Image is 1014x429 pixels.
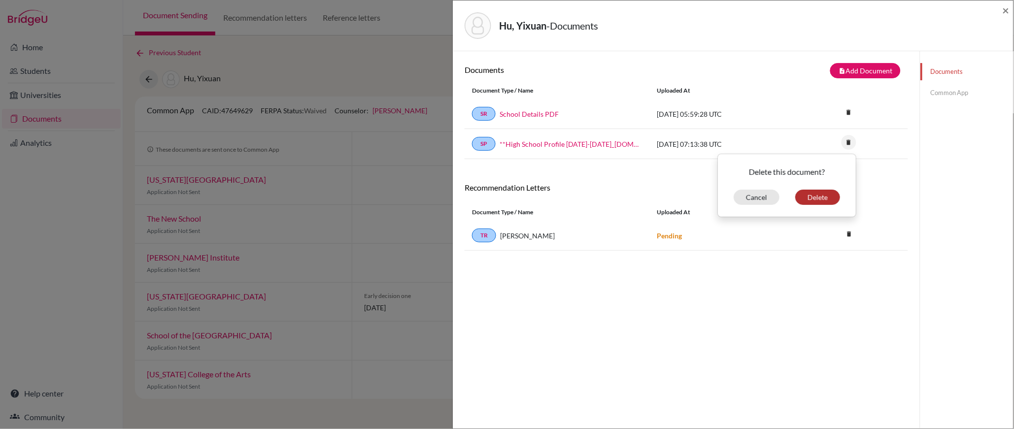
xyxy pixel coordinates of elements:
span: × [1003,3,1010,17]
a: TR [472,229,496,242]
div: [DATE] 05:59:28 UTC [649,109,797,119]
span: - Documents [546,20,599,32]
button: note_addAdd Document [830,63,901,78]
a: **High School Profile [DATE]-[DATE]_[DOMAIN_NAME]_wide [500,139,642,149]
p: Delete this document? [726,166,848,178]
div: [DATE] 07:13:38 UTC [649,139,797,149]
div: Document Type / Name [465,86,649,95]
button: Cancel [734,190,779,205]
a: delete [842,136,856,150]
a: Documents [920,63,1014,80]
a: SP [472,137,496,151]
i: delete [842,105,856,120]
div: Uploaded at [649,86,797,95]
button: Delete [795,190,840,205]
a: Common App [920,84,1014,101]
a: delete [842,228,856,241]
h6: Documents [465,65,686,74]
a: School Details PDF [500,109,559,119]
div: Uploaded at [649,208,797,217]
i: delete [842,135,856,150]
div: Document Type / Name [465,208,649,217]
i: note_add [839,67,845,74]
strong: Hu, Yixuan [499,20,546,32]
span: [PERSON_NAME] [500,231,555,241]
h6: Recommendation Letters [465,183,908,192]
i: delete [842,227,856,241]
button: Close [1003,4,1010,16]
a: SR [472,107,496,121]
div: delete [717,154,856,217]
strong: Pending [657,231,682,240]
a: delete [842,106,856,120]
